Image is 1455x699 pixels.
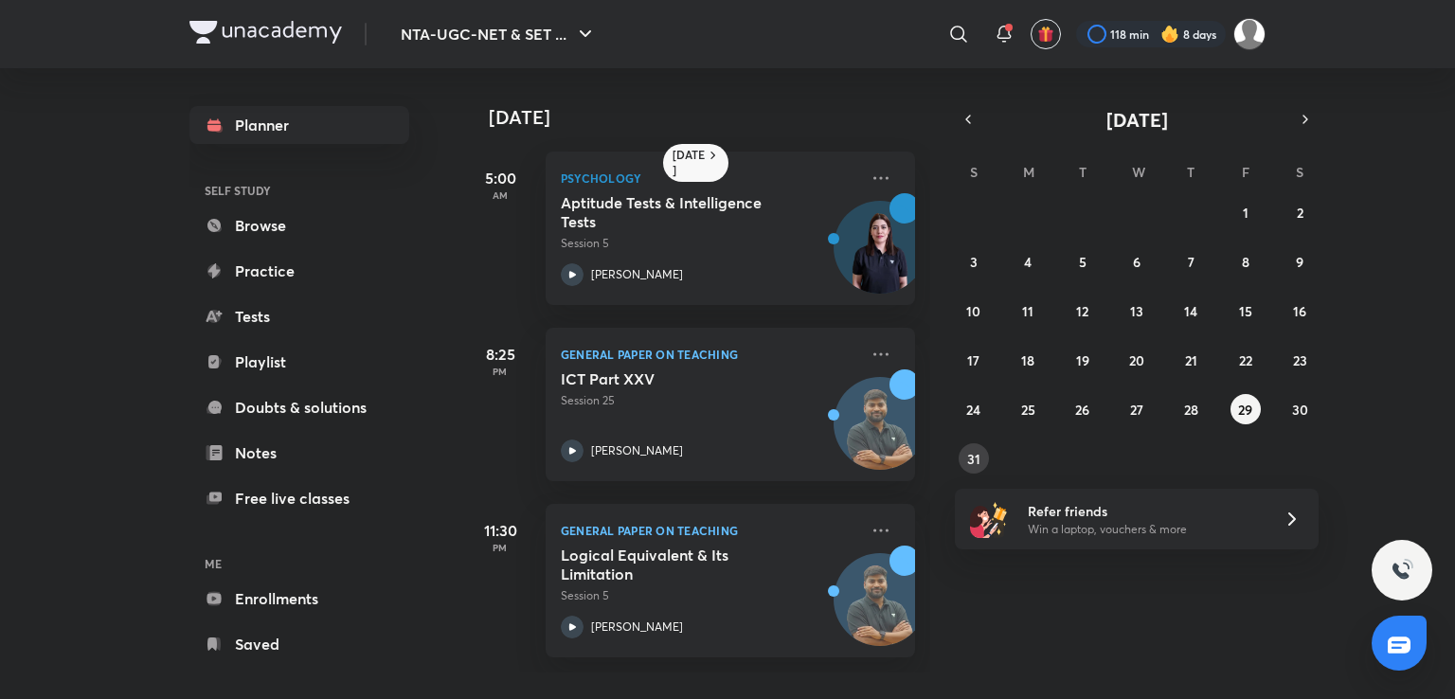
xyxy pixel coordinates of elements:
img: referral [970,500,1008,538]
abbr: Saturday [1296,163,1303,181]
img: Atia khan [1233,18,1266,50]
abbr: Wednesday [1132,163,1145,181]
abbr: August 23, 2025 [1293,351,1307,369]
h6: SELF STUDY [189,174,409,206]
button: August 21, 2025 [1176,345,1206,375]
abbr: August 7, 2025 [1188,253,1195,271]
abbr: August 18, 2025 [1021,351,1034,369]
button: August 18, 2025 [1013,345,1043,375]
abbr: Sunday [970,163,978,181]
button: August 11, 2025 [1013,296,1043,326]
button: August 5, 2025 [1068,246,1098,277]
button: August 2, 2025 [1284,197,1315,227]
h6: Refer friends [1028,501,1261,521]
button: August 6, 2025 [1122,246,1152,277]
a: Playlist [189,343,409,381]
abbr: August 1, 2025 [1243,204,1248,222]
button: August 3, 2025 [959,246,989,277]
abbr: August 2, 2025 [1297,204,1303,222]
button: August 15, 2025 [1230,296,1261,326]
button: August 13, 2025 [1122,296,1152,326]
span: [DATE] [1106,107,1168,133]
abbr: August 28, 2025 [1184,401,1198,419]
abbr: August 9, 2025 [1296,253,1303,271]
h6: [DATE] [673,148,706,178]
h5: 5:00 [462,167,538,189]
abbr: August 13, 2025 [1130,302,1143,320]
img: streak [1160,25,1179,44]
abbr: August 11, 2025 [1022,302,1033,320]
a: Planner [189,106,409,144]
button: August 22, 2025 [1230,345,1261,375]
p: Psychology [561,167,858,189]
abbr: Friday [1242,163,1249,181]
a: Enrollments [189,580,409,618]
img: Avatar [835,211,925,302]
a: Free live classes [189,479,409,517]
p: Session 5 [561,587,858,604]
p: [PERSON_NAME] [591,266,683,283]
button: August 29, 2025 [1230,394,1261,424]
abbr: August 24, 2025 [966,401,980,419]
abbr: August 26, 2025 [1075,401,1089,419]
img: Avatar [835,564,925,654]
button: August 31, 2025 [959,443,989,474]
abbr: August 14, 2025 [1184,302,1197,320]
button: August 26, 2025 [1068,394,1098,424]
button: August 1, 2025 [1230,197,1261,227]
abbr: August 17, 2025 [967,351,979,369]
button: August 19, 2025 [1068,345,1098,375]
abbr: August 10, 2025 [966,302,980,320]
button: [DATE] [981,106,1292,133]
h5: Aptitude Tests & Intelligence Tests [561,193,797,231]
p: AM [462,189,538,201]
abbr: August 12, 2025 [1076,302,1088,320]
button: August 12, 2025 [1068,296,1098,326]
a: Company Logo [189,21,342,48]
button: August 8, 2025 [1230,246,1261,277]
abbr: August 3, 2025 [970,253,978,271]
a: Doubts & solutions [189,388,409,426]
abbr: August 20, 2025 [1129,351,1144,369]
a: Notes [189,434,409,472]
h4: [DATE] [489,106,934,129]
img: Company Logo [189,21,342,44]
p: [PERSON_NAME] [591,618,683,636]
img: Avatar [835,387,925,478]
h5: 11:30 [462,519,538,542]
abbr: Thursday [1187,163,1195,181]
abbr: August 4, 2025 [1024,253,1032,271]
p: Win a laptop, vouchers & more [1028,521,1261,538]
button: avatar [1031,19,1061,49]
abbr: August 6, 2025 [1133,253,1141,271]
p: Session 5 [561,235,858,252]
h5: ICT Part XXV [561,369,797,388]
p: PM [462,542,538,553]
button: August 20, 2025 [1122,345,1152,375]
abbr: August 30, 2025 [1292,401,1308,419]
button: August 17, 2025 [959,345,989,375]
abbr: August 8, 2025 [1242,253,1249,271]
a: Browse [189,206,409,244]
button: August 7, 2025 [1176,246,1206,277]
p: PM [462,366,538,377]
button: August 10, 2025 [959,296,989,326]
button: August 9, 2025 [1284,246,1315,277]
p: Session 25 [561,392,858,409]
button: August 25, 2025 [1013,394,1043,424]
button: August 30, 2025 [1284,394,1315,424]
abbr: August 31, 2025 [967,450,980,468]
abbr: August 29, 2025 [1238,401,1252,419]
button: August 16, 2025 [1284,296,1315,326]
abbr: August 21, 2025 [1185,351,1197,369]
a: Tests [189,297,409,335]
abbr: August 25, 2025 [1021,401,1035,419]
a: Practice [189,252,409,290]
abbr: August 5, 2025 [1079,253,1087,271]
img: avatar [1037,26,1054,43]
button: August 4, 2025 [1013,246,1043,277]
abbr: August 16, 2025 [1293,302,1306,320]
h6: ME [189,547,409,580]
button: August 28, 2025 [1176,394,1206,424]
p: General Paper on Teaching [561,343,858,366]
